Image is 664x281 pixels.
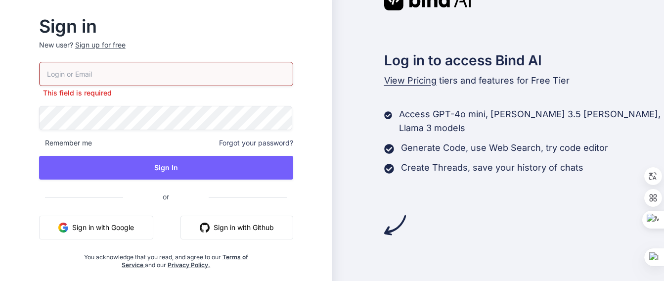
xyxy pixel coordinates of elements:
[384,75,437,86] span: View Pricing
[39,40,293,62] p: New user?
[39,156,293,180] button: Sign In
[123,185,209,209] span: or
[39,62,293,86] input: Login or Email
[168,261,210,269] a: Privacy Policy.
[384,214,406,236] img: arrow
[401,161,583,175] p: Create Threads, save your history of chats
[39,138,92,148] span: Remember me
[200,223,210,233] img: github
[180,216,293,239] button: Sign in with Github
[75,40,126,50] div: Sign up for free
[219,138,293,148] span: Forgot your password?
[58,223,68,233] img: google
[401,141,608,155] p: Generate Code, use Web Search, try code editor
[39,18,293,34] h2: Sign in
[122,253,248,269] a: Terms of Service
[39,88,293,98] p: This field is required
[81,247,251,269] div: You acknowledge that you read, and agree to our and our
[399,107,664,135] p: Access GPT-4o mini, [PERSON_NAME] 3.5 [PERSON_NAME], Llama 3 models
[39,216,153,239] button: Sign in with Google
